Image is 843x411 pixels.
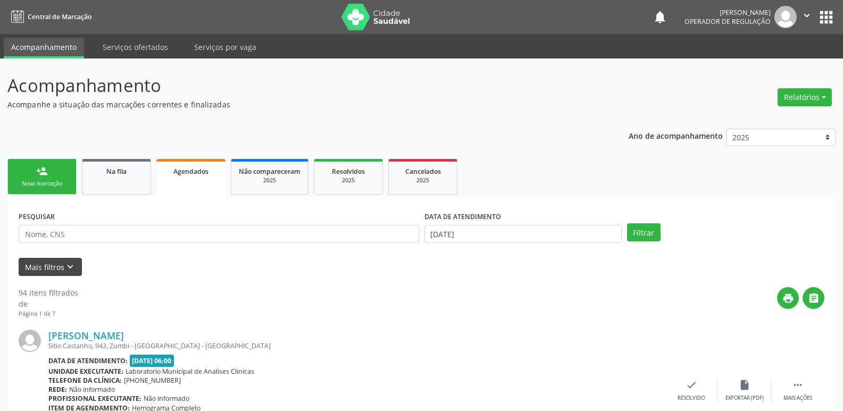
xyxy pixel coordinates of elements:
[774,6,797,28] img: img
[239,177,301,184] div: 2025
[4,38,84,58] a: Acompanhamento
[28,12,91,21] span: Central de Marcação
[126,367,254,376] span: Laboratorio Municipal de Analises Clinicas
[797,6,817,28] button: 
[777,287,799,309] button: print
[48,376,122,385] b: Telefone da clínica:
[106,167,127,176] span: Na fila
[7,8,91,26] a: Central de Marcação
[36,165,48,177] div: person_add
[322,177,375,184] div: 2025
[48,367,123,376] b: Unidade executante:
[64,261,76,273] i: keyboard_arrow_down
[48,341,665,350] div: Sitio Castanho, 943, Zumbi - [GEOGRAPHIC_DATA] - [GEOGRAPHIC_DATA]
[653,10,667,24] button: notifications
[48,330,124,341] a: [PERSON_NAME]
[48,356,128,365] b: Data de atendimento:
[7,99,587,110] p: Acompanhe a situação das marcações correntes e finalizadas
[803,287,824,309] button: 
[124,376,181,385] span: [PHONE_NUMBER]
[130,355,174,367] span: [DATE] 06:00
[7,72,587,99] p: Acompanhamento
[685,17,771,26] span: Operador de regulação
[801,10,813,21] i: 
[792,379,804,391] i: 
[629,129,723,142] p: Ano de acompanhamento
[685,8,771,17] div: [PERSON_NAME]
[424,225,622,243] input: Selecione um intervalo
[48,394,141,403] b: Profissional executante:
[19,330,41,352] img: img
[48,385,67,394] b: Rede:
[396,177,449,184] div: 2025
[15,180,69,188] div: Nova marcação
[19,287,78,298] div: 94 itens filtrados
[187,38,264,56] a: Serviços por vaga
[627,223,661,241] button: Filtrar
[173,167,208,176] span: Agendados
[69,385,115,394] span: Não informado
[19,225,419,243] input: Nome, CNS
[783,395,812,402] div: Mais ações
[686,379,697,391] i: check
[782,292,794,304] i: print
[19,208,55,225] label: PESQUISAR
[678,395,705,402] div: Resolvido
[739,379,750,391] i: insert_drive_file
[19,298,78,309] div: de
[405,167,441,176] span: Cancelados
[332,167,365,176] span: Resolvidos
[144,394,189,403] span: Não informado
[95,38,176,56] a: Serviços ofertados
[817,8,836,27] button: apps
[424,208,501,225] label: DATA DE ATENDIMENTO
[725,395,764,402] div: Exportar (PDF)
[808,292,820,304] i: 
[778,88,832,106] button: Relatórios
[239,167,301,176] span: Não compareceram
[19,258,82,276] button: Mais filtroskeyboard_arrow_down
[19,309,78,318] div: Página 1 de 7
